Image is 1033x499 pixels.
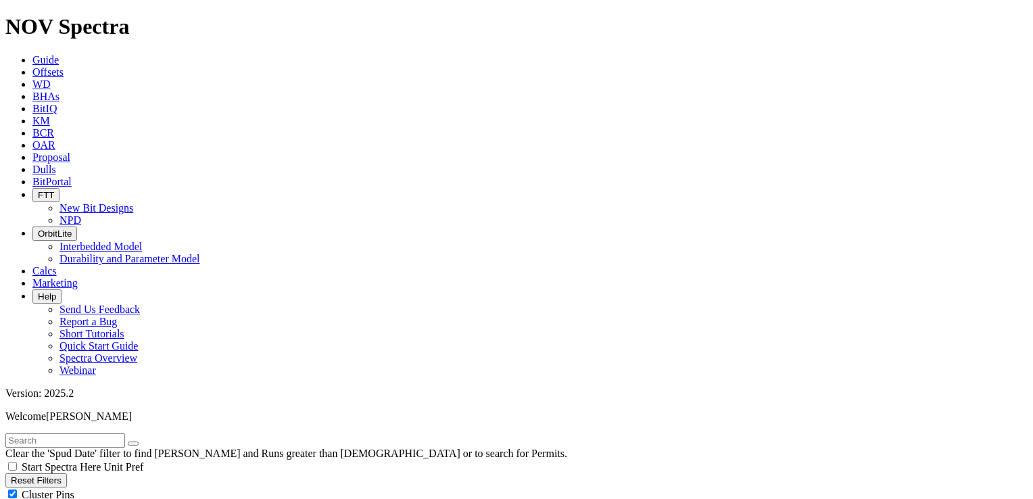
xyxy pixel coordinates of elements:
[59,202,133,214] a: New Bit Designs
[32,265,57,277] a: Calcs
[103,461,143,473] span: Unit Pref
[59,328,124,339] a: Short Tutorials
[32,227,77,241] button: OrbitLite
[59,241,142,252] a: Interbedded Model
[59,364,96,376] a: Webinar
[32,176,72,187] a: BitPortal
[5,14,1028,39] h1: NOV Spectra
[38,190,54,200] span: FTT
[59,316,117,327] a: Report a Bug
[59,253,200,264] a: Durability and Parameter Model
[59,304,140,315] a: Send Us Feedback
[32,115,50,126] a: KM
[22,461,101,473] span: Start Spectra Here
[8,462,17,471] input: Start Spectra Here
[32,78,51,90] a: WD
[32,151,70,163] a: Proposal
[59,214,81,226] a: NPD
[32,91,59,102] a: BHAs
[38,291,56,302] span: Help
[46,410,132,422] span: [PERSON_NAME]
[32,103,57,114] a: BitIQ
[38,229,72,239] span: OrbitLite
[5,473,67,488] button: Reset Filters
[5,410,1028,423] p: Welcome
[32,54,59,66] a: Guide
[32,277,78,289] a: Marketing
[32,289,62,304] button: Help
[32,127,54,139] a: BCR
[32,66,64,78] a: Offsets
[5,448,567,459] span: Clear the 'Spud Date' filter to find [PERSON_NAME] and Runs greater than [DEMOGRAPHIC_DATA] or to...
[32,139,55,151] a: OAR
[5,387,1028,400] div: Version: 2025.2
[59,340,138,352] a: Quick Start Guide
[32,188,59,202] button: FTT
[59,352,137,364] a: Spectra Overview
[5,433,125,448] input: Search
[32,164,56,175] a: Dulls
